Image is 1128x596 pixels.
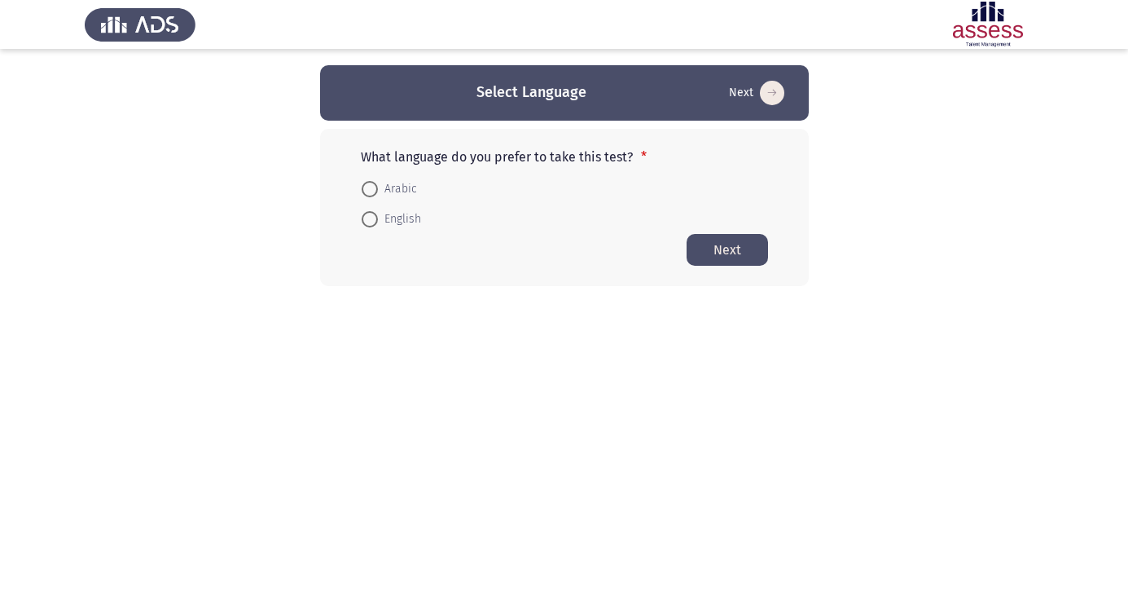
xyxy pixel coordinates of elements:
[378,210,421,229] span: English
[361,149,768,165] p: What language do you prefer to take this test?
[378,179,417,199] span: Arabic
[933,2,1043,47] img: Assessment logo of ASSESS Focus 4 Module Assessment
[687,234,768,266] button: Start assessment
[85,2,195,47] img: Assess Talent Management logo
[724,80,789,106] button: Start assessment
[476,82,586,103] h3: Select Language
